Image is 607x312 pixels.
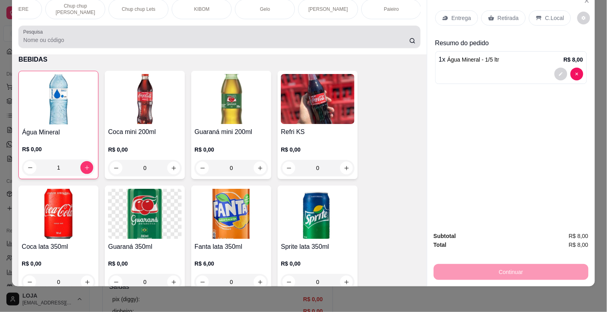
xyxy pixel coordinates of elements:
strong: Subtotal [434,233,456,239]
h4: Guaraná mini 200ml [194,127,268,137]
input: Pesquisa [23,36,409,44]
h4: Sprite lata 350ml [281,242,355,252]
h4: Coca lata 350ml [22,242,95,252]
span: Água Mineral - 1/5 ltr [447,56,499,63]
img: product-image [108,74,182,124]
p: R$ 8,00 [564,56,583,64]
h4: Fanta lata 350ml [194,242,268,252]
img: product-image [194,189,268,239]
p: R$ 0,00 [22,260,95,268]
p: R$ 0,00 [281,260,355,268]
p: Paieiro [384,6,399,12]
p: Entrega [452,14,471,22]
p: R$ 0,00 [194,146,268,154]
p: [PERSON_NAME] [309,6,348,12]
p: C.Local [545,14,564,22]
p: BEBIDAS [18,55,420,64]
p: Chup chup [PERSON_NAME] [52,3,98,16]
p: R$ 0,00 [108,260,182,268]
label: Pesquisa [23,28,46,35]
span: R$ 8,00 [569,232,589,240]
button: increase-product-quantity [254,276,266,288]
p: R$ 0,00 [108,146,182,154]
button: decrease-product-quantity [577,12,590,24]
h4: Guaraná 350ml [108,242,182,252]
p: R$ 0,00 [281,146,355,154]
img: product-image [22,74,95,124]
img: product-image [194,74,268,124]
p: KIBOM [194,6,210,12]
p: Retirada [498,14,519,22]
h4: Água Mineral [22,128,95,137]
button: decrease-product-quantity [555,68,567,80]
p: Chup chup Lets [122,6,155,12]
h4: Coca mini 200ml [108,127,182,137]
button: decrease-product-quantity [196,276,209,288]
h4: Refri KS [281,127,355,137]
img: product-image [281,74,355,124]
button: decrease-product-quantity [571,68,583,80]
img: product-image [108,189,182,239]
span: R$ 8,00 [569,240,589,249]
img: product-image [22,189,95,239]
p: Resumo do pedido [435,38,587,48]
p: R$ 0,00 [22,145,95,153]
p: R$ 6,00 [194,260,268,268]
p: Gelo [260,6,270,12]
strong: Total [434,242,447,248]
img: product-image [281,189,355,239]
p: 1 x [439,55,499,64]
